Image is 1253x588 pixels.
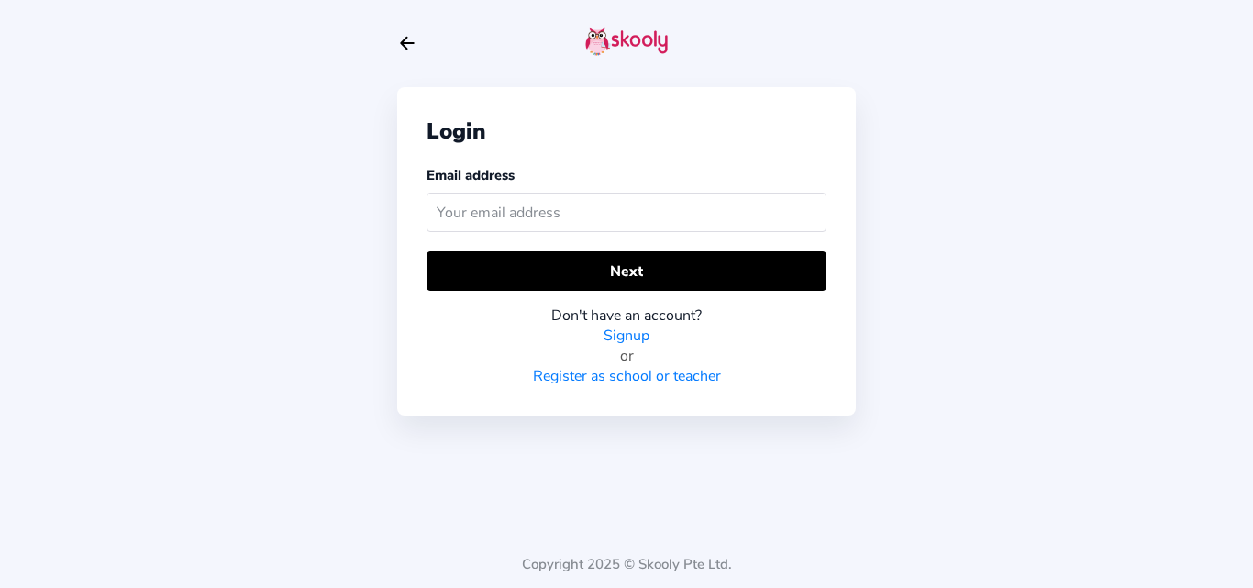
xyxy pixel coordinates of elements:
[604,326,649,346] a: Signup
[427,166,515,184] label: Email address
[533,366,721,386] a: Register as school or teacher
[397,33,417,53] button: arrow back outline
[427,305,826,326] div: Don't have an account?
[427,346,826,366] div: or
[427,116,826,146] div: Login
[585,27,668,56] img: skooly-logo.png
[427,193,826,232] input: Your email address
[427,251,826,291] button: Next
